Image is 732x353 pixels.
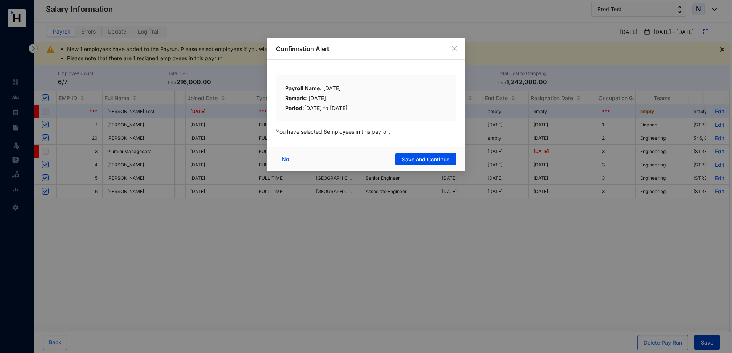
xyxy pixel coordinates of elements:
button: No [276,153,297,165]
b: Payroll Name: [285,85,322,91]
b: Remark: [285,95,307,101]
b: Period: [285,105,304,111]
p: Confirmation Alert [276,44,456,53]
span: close [451,46,457,52]
span: You have selected 6 employees in this payroll. [276,128,390,135]
span: No [282,155,289,163]
div: [DATE] to [DATE] [285,104,447,112]
button: Save and Continue [395,153,456,165]
span: Save and Continue [402,156,449,163]
div: [DATE] [285,94,447,104]
button: Close [450,45,459,53]
div: [DATE] [285,84,447,94]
